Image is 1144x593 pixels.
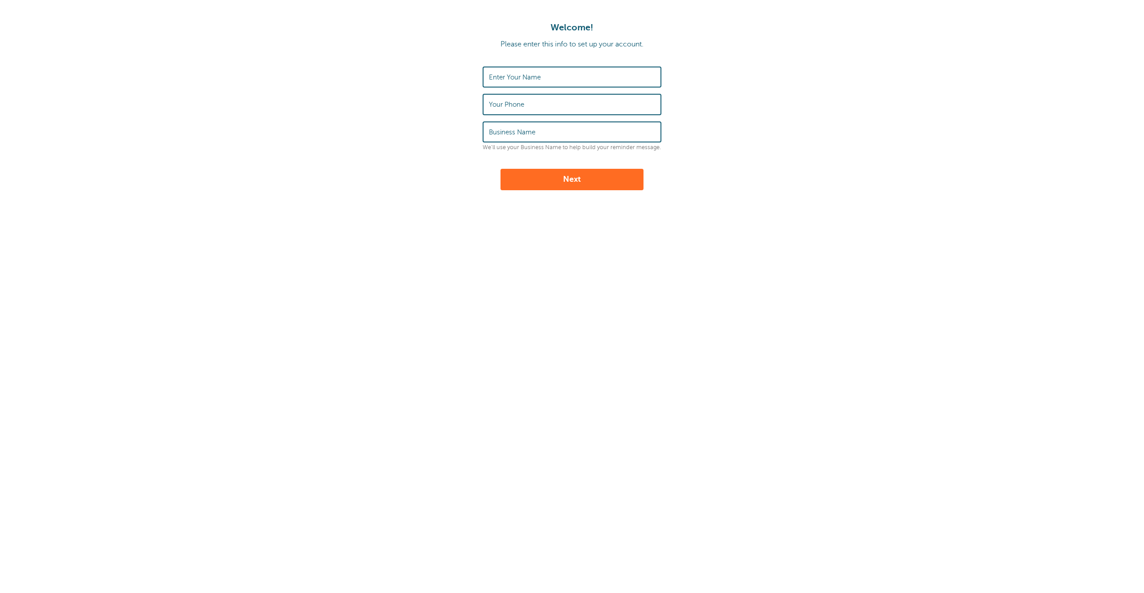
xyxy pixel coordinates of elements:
p: We'll use your Business Name to help build your reminder message. [483,144,661,151]
button: Next [500,169,643,190]
label: Business Name [489,128,535,136]
p: Please enter this info to set up your account. [9,40,1135,49]
label: Enter Your Name [489,73,541,81]
label: Your Phone [489,100,524,109]
h1: Welcome! [9,22,1135,33]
